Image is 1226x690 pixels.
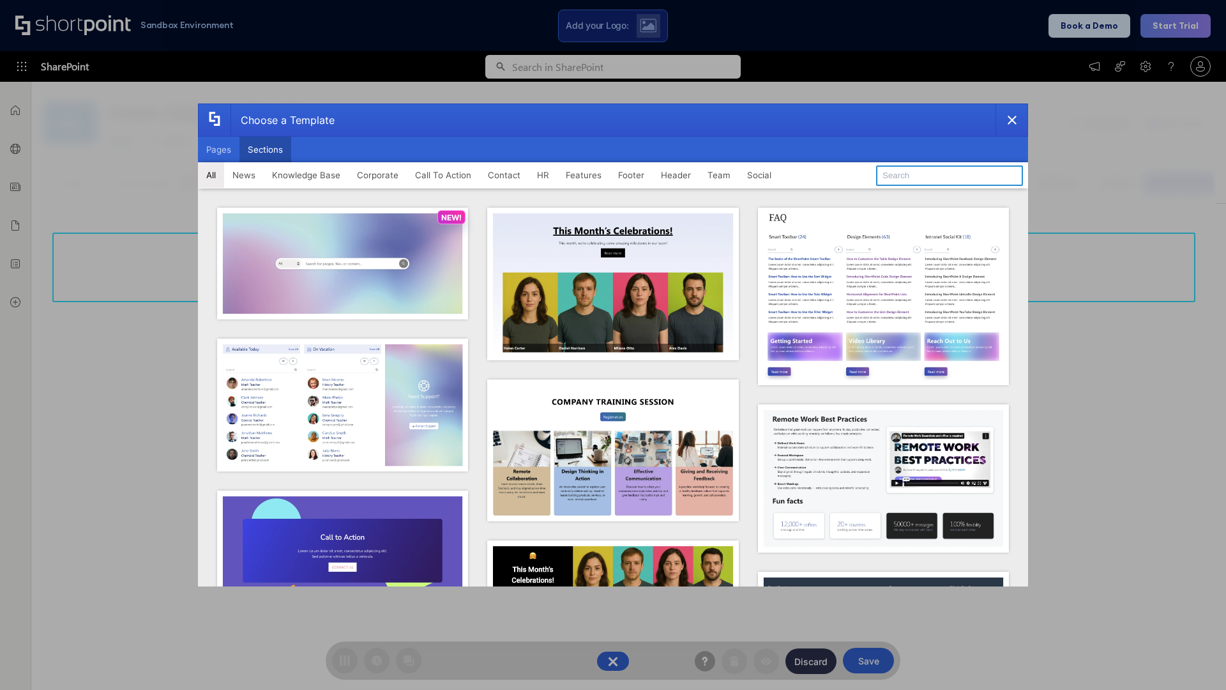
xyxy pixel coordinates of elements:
[739,162,780,188] button: Social
[231,104,335,136] div: Choose a Template
[699,162,739,188] button: Team
[529,162,557,188] button: HR
[1162,629,1226,690] iframe: Chat Widget
[876,165,1023,186] input: Search
[224,162,264,188] button: News
[198,162,224,188] button: All
[653,162,699,188] button: Header
[441,213,462,222] p: NEW!
[557,162,610,188] button: Features
[407,162,480,188] button: Call To Action
[610,162,653,188] button: Footer
[198,137,239,162] button: Pages
[198,103,1028,586] div: template selector
[480,162,529,188] button: Contact
[239,137,291,162] button: Sections
[264,162,349,188] button: Knowledge Base
[349,162,407,188] button: Corporate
